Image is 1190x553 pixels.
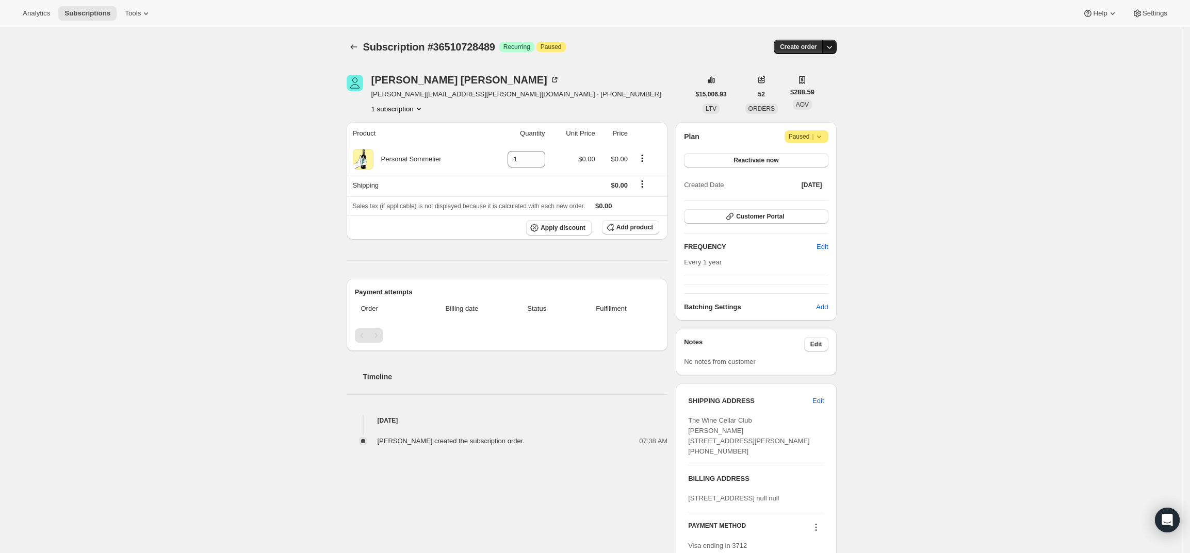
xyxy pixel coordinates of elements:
button: 52 [752,87,771,102]
button: [DATE] [795,178,828,192]
span: Recurring [503,43,530,51]
h3: SHIPPING ADDRESS [688,396,812,406]
th: Unit Price [548,122,598,145]
span: $0.00 [595,202,612,210]
span: Create order [780,43,817,51]
span: $0.00 [611,181,628,189]
h3: BILLING ADDRESS [688,474,824,484]
img: product img [353,149,373,170]
span: $0.00 [578,155,595,163]
span: Add product [616,223,653,231]
button: Product actions [371,104,424,114]
button: Apply discount [526,220,592,236]
h6: Batching Settings [684,302,816,312]
span: ORDERS [748,105,775,112]
span: Help [1093,9,1107,18]
button: Add [810,299,834,315]
th: Price [598,122,631,145]
button: Tools [119,6,157,21]
span: Apply discount [541,224,585,232]
span: Paused [541,43,562,51]
th: Product [347,122,486,145]
button: Edit [804,337,828,351]
span: Tools [125,9,141,18]
span: Customer Portal [736,212,784,221]
span: | [812,132,813,141]
span: 52 [758,90,765,98]
button: Customer Portal [684,209,828,224]
span: Settings [1143,9,1167,18]
h2: Plan [684,131,699,142]
h2: Timeline [363,372,668,382]
span: Sales tax (if applicable) is not displayed because it is calculated with each new order. [353,203,585,210]
span: Billing date [419,304,504,314]
h4: [DATE] [347,415,668,426]
button: Analytics [17,6,56,21]
span: Paused [789,131,824,142]
button: Create order [774,40,823,54]
span: LTV [706,105,716,112]
span: $15,006.93 [696,90,727,98]
th: Quantity [486,122,548,145]
button: Help [1077,6,1123,21]
h2: Payment attempts [355,287,660,297]
span: Subscription #36510728489 [363,41,495,53]
h3: PAYMENT METHOD [688,522,746,535]
div: [PERSON_NAME] [PERSON_NAME] [371,75,560,85]
span: Edit [810,340,822,348]
span: AOV [796,101,809,108]
span: The Wine Cellar Club [PERSON_NAME] [STREET_ADDRESS][PERSON_NAME] [PHONE_NUMBER] [688,416,810,455]
span: Every 1 year [684,258,722,266]
nav: Pagination [355,328,660,343]
span: Analytics [23,9,50,18]
span: Ross Clardy [347,75,363,91]
span: Subscriptions [64,9,110,18]
div: Open Intercom Messenger [1155,508,1180,532]
button: Reactivate now [684,153,828,167]
button: Settings [1126,6,1173,21]
button: Edit [810,239,834,255]
th: Shipping [347,174,486,196]
div: Personal Sommelier [373,154,442,164]
span: [PERSON_NAME][EMAIL_ADDRESS][PERSON_NAME][DOMAIN_NAME] · [PHONE_NUMBER] [371,89,661,99]
span: Created Date [684,180,724,190]
span: Edit [817,242,828,252]
button: Add product [602,220,659,234]
span: 07:38 AM [639,436,667,446]
h2: FREQUENCY [684,242,817,252]
span: Status [511,304,563,314]
button: Subscriptions [58,6,117,21]
button: Subscriptions [347,40,361,54]
span: [PERSON_NAME] created the subscription order. [378,437,525,445]
h3: Notes [684,337,804,351]
button: Edit [806,393,830,409]
span: [STREET_ADDRESS] null null [688,494,779,502]
span: No notes from customer [684,358,756,365]
span: [DATE] [802,181,822,189]
button: $15,006.93 [690,87,733,102]
span: Add [816,302,828,312]
span: $0.00 [611,155,628,163]
button: Shipping actions [634,178,650,190]
span: Fulfillment [569,304,653,314]
button: Product actions [634,153,650,164]
span: $288.59 [790,87,814,97]
th: Order [355,297,417,320]
span: Reactivate now [733,156,778,164]
span: Edit [812,396,824,406]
